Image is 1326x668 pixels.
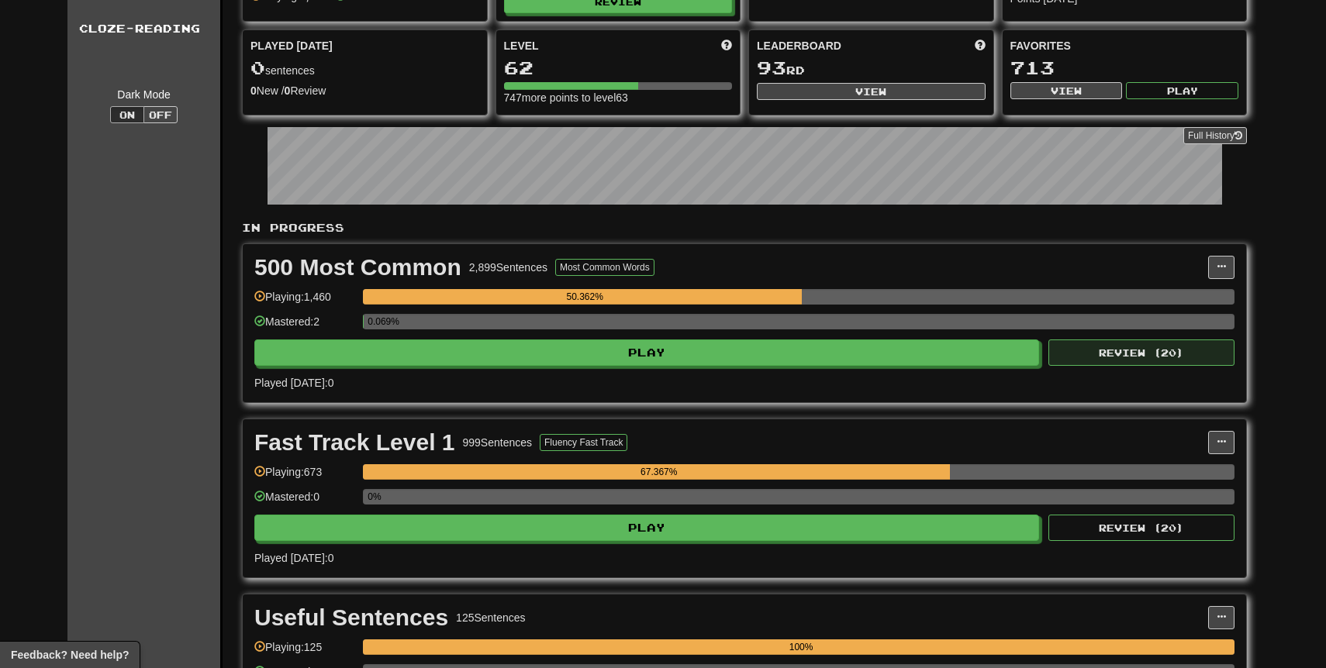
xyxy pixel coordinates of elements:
button: Off [143,106,178,123]
div: New / Review [250,83,479,98]
div: Dark Mode [79,87,209,102]
div: 747 more points to level 63 [504,90,733,105]
span: This week in points, UTC [975,38,986,53]
span: Leaderboard [757,38,841,53]
div: 50.362% [368,289,802,305]
span: Played [DATE]: 0 [254,377,333,389]
button: Play [254,339,1039,366]
button: On [110,106,144,123]
a: Cloze-Reading [67,9,220,48]
button: Review (20) [1048,339,1234,366]
button: Fluency Fast Track [540,434,627,451]
span: 93 [757,57,786,78]
div: Playing: 1,460 [254,289,355,315]
p: In Progress [242,220,1247,236]
div: Favorites [1010,38,1239,53]
div: 2,899 Sentences [469,260,547,275]
strong: 0 [285,84,291,97]
span: Score more points to level up [721,38,732,53]
div: 999 Sentences [463,435,533,450]
div: Mastered: 2 [254,314,355,339]
button: Play [1126,82,1238,99]
div: 500 Most Common [254,256,461,279]
button: Play [254,515,1039,541]
a: Full History [1183,127,1247,144]
strong: 0 [250,84,257,97]
span: Played [DATE]: 0 [254,552,333,564]
div: rd [757,58,986,78]
button: View [757,83,986,100]
div: Fast Track Level 1 [254,431,455,454]
div: sentences [250,58,479,78]
button: View [1010,82,1123,99]
span: Level [504,38,539,53]
button: Most Common Words [555,259,654,276]
div: Useful Sentences [254,606,448,629]
button: Review (20) [1048,515,1234,541]
div: 67.367% [368,464,950,480]
div: Playing: 673 [254,464,355,490]
span: Played [DATE] [250,38,333,53]
div: Playing: 125 [254,639,355,665]
div: 125 Sentences [456,610,526,625]
div: 713 [1010,58,1239,77]
div: Mastered: 0 [254,489,355,515]
span: 0 [250,57,265,78]
div: 62 [504,58,733,77]
span: Open feedback widget [11,647,129,663]
div: 100% [368,639,1234,655]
